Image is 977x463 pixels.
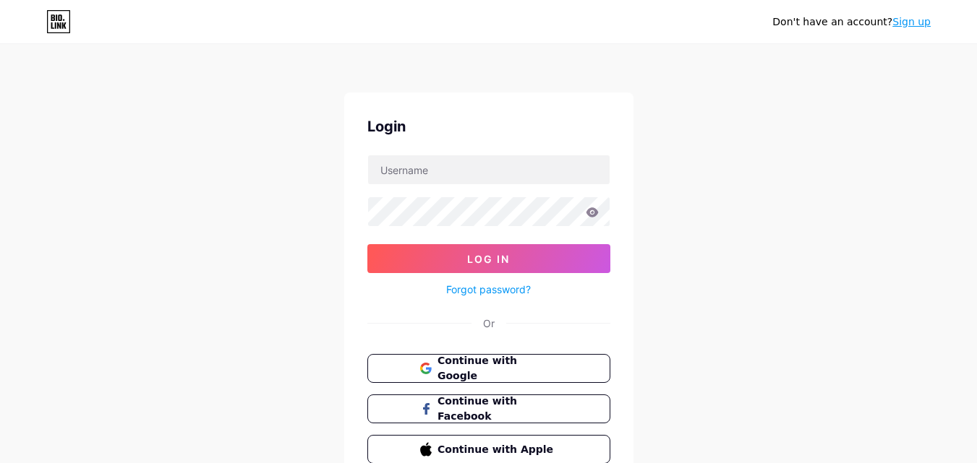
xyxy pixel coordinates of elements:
[772,14,931,30] div: Don't have an account?
[467,253,510,265] span: Log In
[483,316,495,331] div: Or
[438,353,557,384] span: Continue with Google
[367,244,610,273] button: Log In
[438,442,557,457] span: Continue with Apple
[446,282,531,297] a: Forgot password?
[367,116,610,137] div: Login
[367,394,610,423] button: Continue with Facebook
[892,16,931,27] a: Sign up
[368,155,610,184] input: Username
[438,394,557,424] span: Continue with Facebook
[367,354,610,383] button: Continue with Google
